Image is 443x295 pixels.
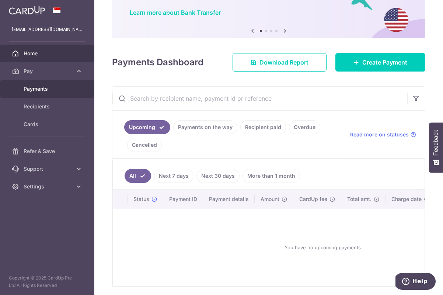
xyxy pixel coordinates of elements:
[391,195,422,203] span: Charge date
[124,120,170,134] a: Upcoming
[24,85,72,93] span: Payments
[243,169,300,183] a: More than 1 month
[395,273,436,291] iframe: Opens a widget where you can find more information
[9,6,45,15] img: CardUp
[112,87,407,110] input: Search by recipient name, payment id or reference
[24,147,72,155] span: Refer & Save
[125,169,151,183] a: All
[133,195,149,203] span: Status
[173,120,237,134] a: Payments on the way
[259,58,308,67] span: Download Report
[112,56,203,69] h4: Payments Dashboard
[335,53,425,72] a: Create Payment
[350,131,416,138] a: Read more on statuses
[24,121,72,128] span: Cards
[24,67,72,75] span: Pay
[350,131,409,138] span: Read more on statuses
[240,120,286,134] a: Recipient paid
[12,26,83,33] p: [EMAIL_ADDRESS][DOMAIN_NAME]
[203,190,255,209] th: Payment details
[299,195,327,203] span: CardUp fee
[429,122,443,173] button: Feedback - Show survey
[347,195,372,203] span: Total amt.
[127,138,162,152] a: Cancelled
[24,183,72,190] span: Settings
[130,9,221,16] a: Learn more about Bank Transfer
[24,103,72,110] span: Recipients
[289,120,320,134] a: Overdue
[362,58,407,67] span: Create Payment
[154,169,193,183] a: Next 7 days
[24,165,72,173] span: Support
[24,50,72,57] span: Home
[233,53,327,72] a: Download Report
[163,190,203,209] th: Payment ID
[433,130,439,156] span: Feedback
[261,195,279,203] span: Amount
[196,169,240,183] a: Next 30 days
